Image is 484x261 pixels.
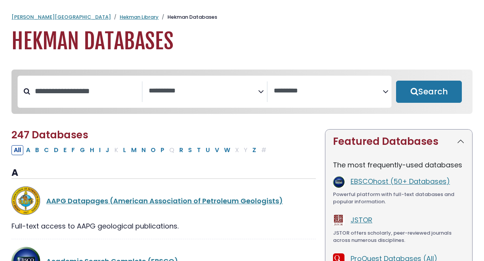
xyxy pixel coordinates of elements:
nav: breadcrumb [11,13,473,21]
button: Filter Results J [103,145,112,155]
button: Filter Results G [78,145,87,155]
button: Filter Results F [69,145,77,155]
span: 247 Databases [11,128,88,142]
button: Filter Results T [195,145,203,155]
a: Hekman Library [120,13,159,21]
nav: Search filters [11,70,473,114]
li: Hekman Databases [159,13,217,21]
button: Filter Results E [61,145,69,155]
button: Filter Results V [213,145,221,155]
div: Full-text access to AAPG geological publications. [11,221,316,231]
a: [PERSON_NAME][GEOGRAPHIC_DATA] [11,13,111,21]
button: Filter Results U [203,145,212,155]
div: JSTOR offers scholarly, peer-reviewed journals across numerous disciplines. [333,229,465,244]
button: Filter Results M [129,145,139,155]
button: Submit for Search Results [396,81,462,103]
button: Filter Results H [88,145,96,155]
textarea: Search [274,87,383,95]
button: All [11,145,23,155]
button: Filter Results W [222,145,232,155]
button: Filter Results N [139,145,148,155]
button: Filter Results P [158,145,167,155]
button: Filter Results C [42,145,51,155]
button: Filter Results L [121,145,128,155]
button: Filter Results R [177,145,185,155]
div: Alpha-list to filter by first letter of database name [11,145,270,154]
textarea: Search [149,87,258,95]
h1: Hekman Databases [11,29,473,54]
button: Filter Results B [33,145,41,155]
button: Filter Results S [186,145,194,155]
h3: A [11,167,316,179]
button: Filter Results I [97,145,103,155]
button: Filter Results D [52,145,61,155]
button: Featured Databases [325,130,472,154]
a: JSTOR [351,215,372,225]
button: Filter Results A [24,145,32,155]
a: AAPG Datapages (American Association of Petroleum Geologists) [46,196,283,206]
p: The most frequently-used databases [333,160,465,170]
a: EBSCOhost (50+ Databases) [351,177,450,186]
div: Powerful platform with full-text databases and popular information. [333,191,465,206]
button: Filter Results Z [250,145,258,155]
input: Search database by title or keyword [30,85,142,97]
button: Filter Results O [148,145,158,155]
